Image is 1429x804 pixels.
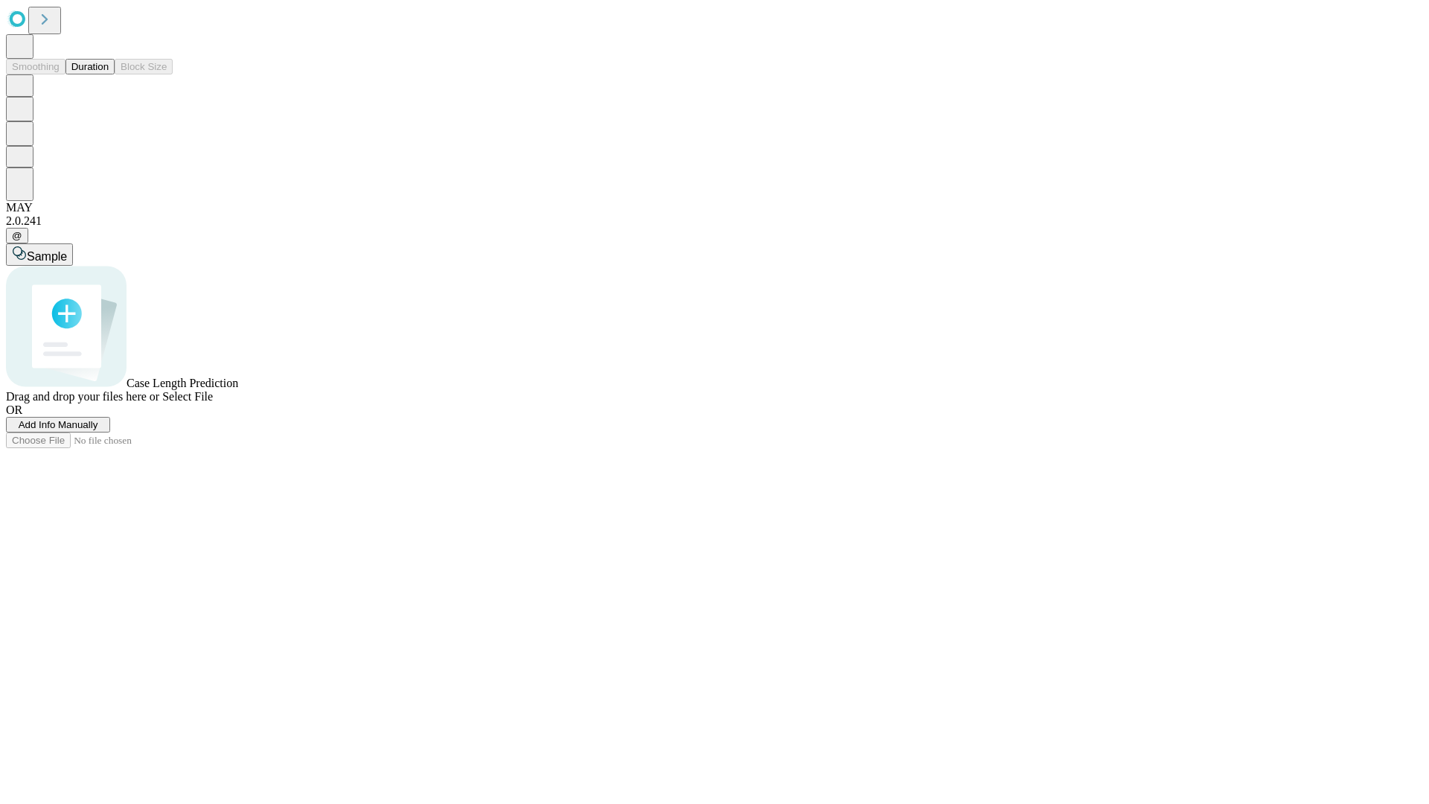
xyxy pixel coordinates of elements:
[6,417,110,433] button: Add Info Manually
[6,403,22,416] span: OR
[27,250,67,263] span: Sample
[19,419,98,430] span: Add Info Manually
[6,243,73,266] button: Sample
[6,201,1423,214] div: MAY
[6,59,65,74] button: Smoothing
[12,230,22,241] span: @
[6,390,159,403] span: Drag and drop your files here or
[6,214,1423,228] div: 2.0.241
[162,390,213,403] span: Select File
[6,228,28,243] button: @
[127,377,238,389] span: Case Length Prediction
[65,59,115,74] button: Duration
[115,59,173,74] button: Block Size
